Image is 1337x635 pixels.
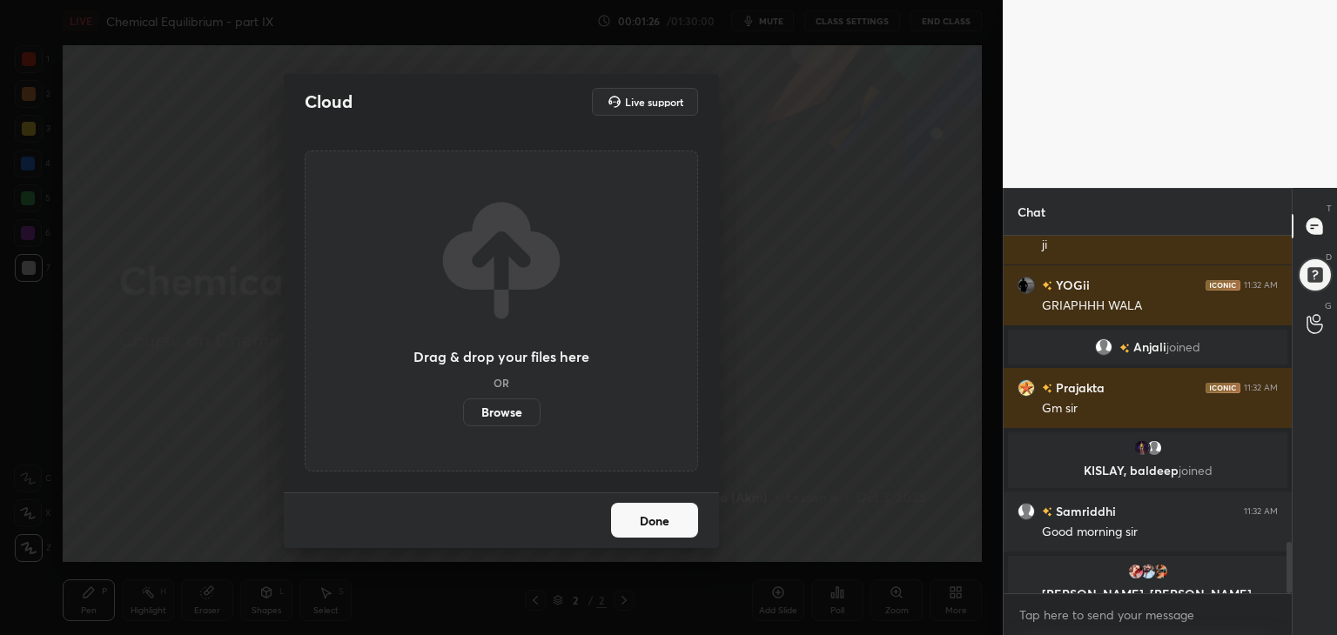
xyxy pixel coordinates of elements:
h6: Samriddhi [1052,502,1116,520]
img: default.png [1095,338,1112,356]
div: 11:32 AM [1244,280,1278,291]
div: 11:32 AM [1244,383,1278,393]
img: 3 [1018,379,1035,397]
span: joined [1179,462,1213,478]
img: 0ba67a2090f14d59a7f1781644a53dc1.jpg [1127,563,1145,580]
p: Chat [1004,189,1059,235]
h5: OR [494,378,509,388]
h6: Prajakta [1052,378,1105,397]
p: D [1326,251,1332,264]
p: G [1325,299,1332,312]
img: no-rating-badge.077c3623.svg [1042,507,1052,517]
img: no-rating-badge.077c3623.svg [1042,384,1052,393]
img: no-rating-badge.077c3623.svg [1042,281,1052,291]
span: joined [1166,340,1200,354]
img: iconic-dark.1390631f.png [1206,383,1240,393]
h2: Cloud [305,90,353,113]
img: 85dc3a0070e74062a9afebd2bdcecc53.jpg [1133,439,1151,457]
img: iconic-dark.1390631f.png [1206,280,1240,291]
span: Anjali [1133,340,1166,354]
div: GRIAPHHH WALA [1042,297,1278,315]
h5: Live support [625,97,683,107]
img: 5e146db4c86a47d09769028f9875dda0.jpg [1152,563,1169,580]
img: default.png [1018,503,1035,520]
button: Done [611,503,698,538]
div: Good morning sir [1042,524,1278,541]
img: 6af6a3de04264b3998c3efa8bf98bb16.jpg [1139,563,1157,580]
img: no-rating-badge.077c3623.svg [1119,344,1130,353]
h6: YOGii [1052,276,1090,294]
div: grid [1004,236,1292,594]
div: Gm sir [1042,400,1278,418]
p: T [1327,202,1332,215]
h3: Drag & drop your files here [413,350,589,364]
img: 7030729f0d3e4467bf7e4a20e9ea74fe.jpg [1018,277,1035,294]
div: 11:32 AM [1244,506,1278,517]
p: KISLAY, baldeep [1018,464,1277,478]
div: ji [1042,237,1278,254]
img: default.png [1146,439,1163,457]
p: [PERSON_NAME], [PERSON_NAME], [PERSON_NAME] [1018,587,1277,615]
